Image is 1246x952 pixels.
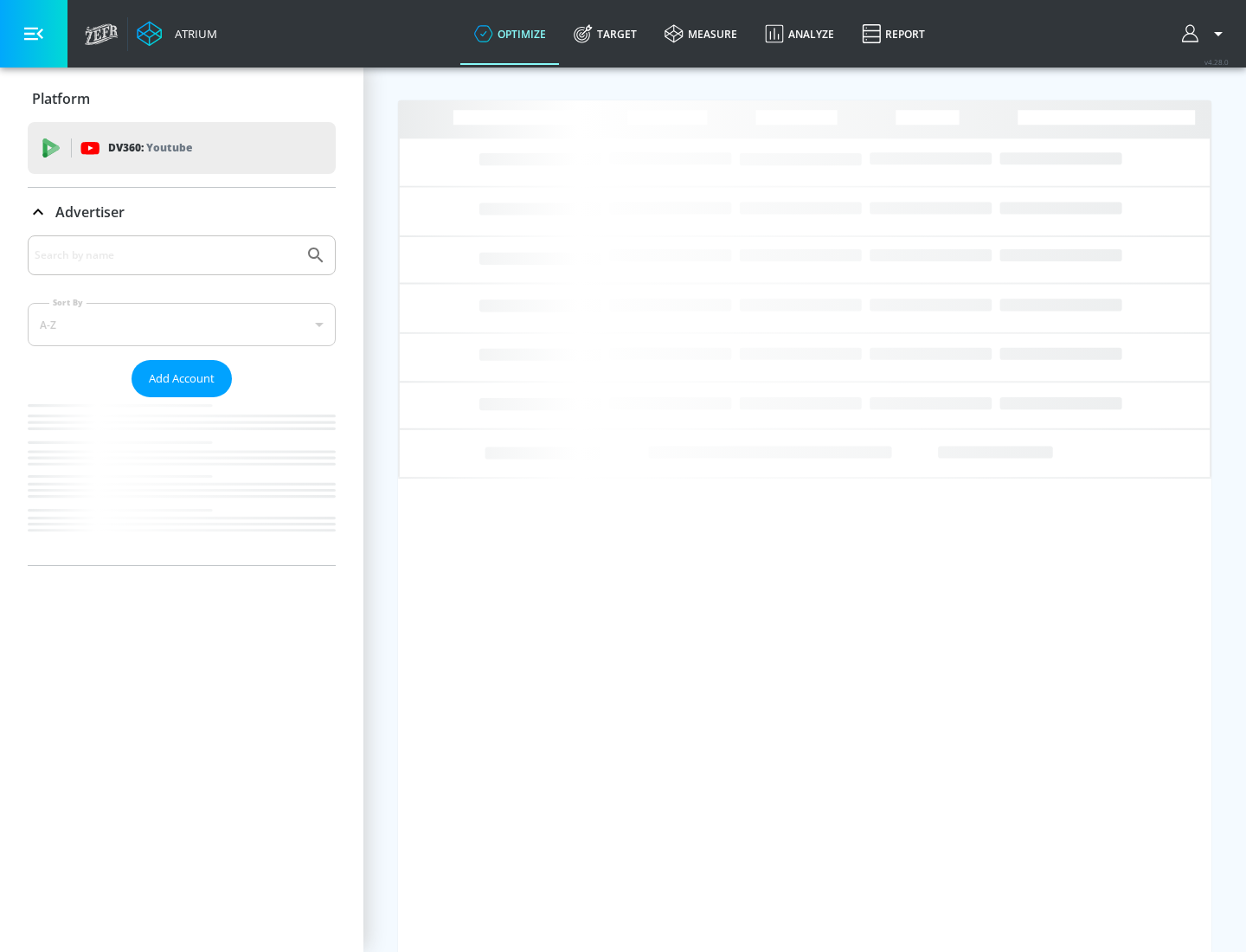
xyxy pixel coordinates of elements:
p: Platform [32,89,90,108]
a: Report [848,3,939,65]
div: DV360: Youtube [28,122,336,174]
label: Sort By [49,297,87,308]
div: Advertiser [28,235,336,565]
div: Platform [28,74,336,123]
a: Analyze [751,3,848,65]
input: Search by name [35,244,297,267]
button: Add Account [132,360,232,397]
a: optimize [460,3,560,65]
p: Advertiser [55,203,125,222]
p: Youtube [146,138,192,157]
div: Atrium [168,26,217,42]
span: Add Account [149,369,215,389]
div: A-Z [28,303,336,346]
p: DV360: [108,138,192,158]
a: measure [651,3,751,65]
span: v 4.28.0 [1204,57,1229,67]
a: Target [560,3,651,65]
nav: list of Advertiser [28,397,336,565]
div: Advertiser [28,188,336,236]
a: Atrium [137,21,217,47]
